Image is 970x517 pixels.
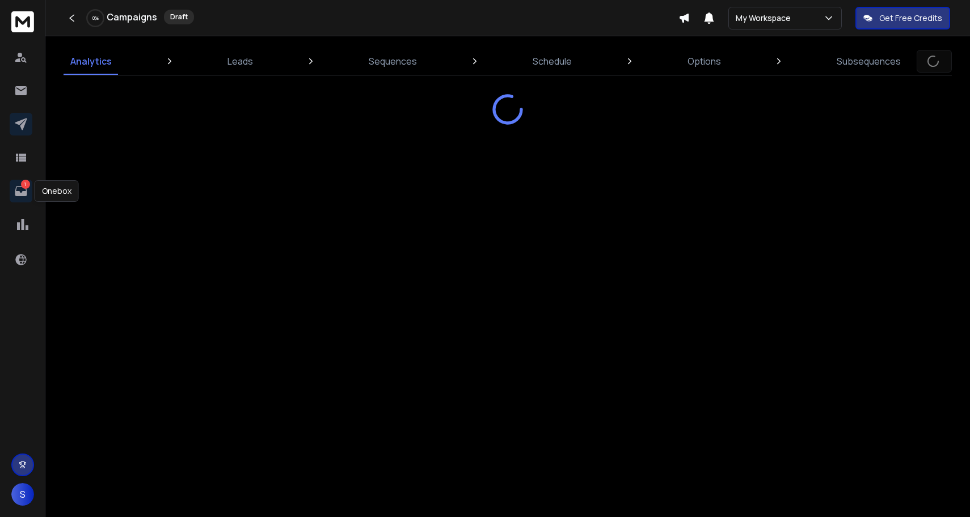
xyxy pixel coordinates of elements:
[837,54,901,68] p: Subsequences
[10,180,32,202] a: 1
[879,12,942,24] p: Get Free Credits
[107,10,157,24] h1: Campaigns
[736,12,795,24] p: My Workspace
[64,48,119,75] a: Analytics
[362,48,424,75] a: Sequences
[21,180,30,189] p: 1
[369,54,417,68] p: Sequences
[221,48,260,75] a: Leads
[681,48,728,75] a: Options
[70,54,112,68] p: Analytics
[11,483,34,506] button: S
[35,180,79,202] div: Onebox
[830,48,908,75] a: Subsequences
[227,54,253,68] p: Leads
[855,7,950,29] button: Get Free Credits
[526,48,579,75] a: Schedule
[164,10,194,24] div: Draft
[688,54,721,68] p: Options
[92,15,99,22] p: 0 %
[533,54,572,68] p: Schedule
